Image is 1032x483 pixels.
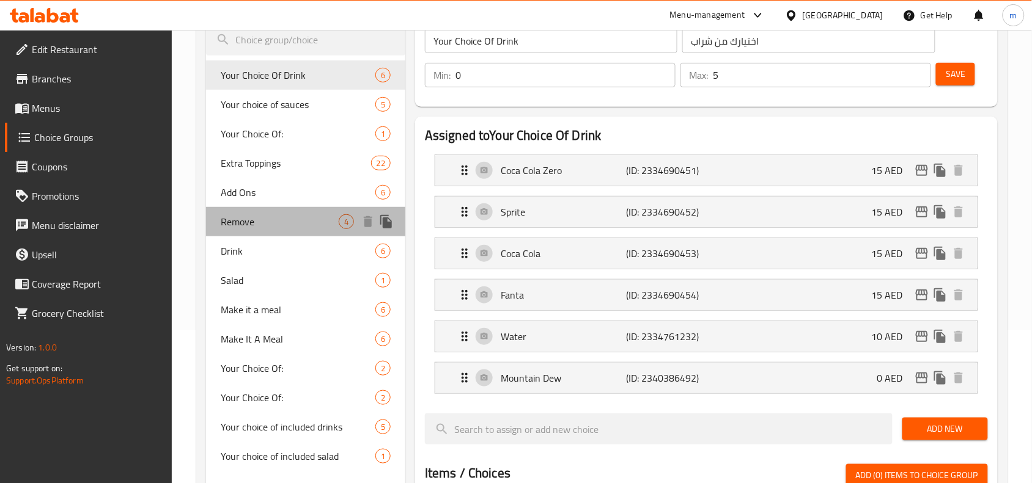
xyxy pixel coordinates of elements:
span: Menus [32,101,163,115]
span: Your Choice Of: [221,390,375,405]
div: Remove4deleteduplicate [206,207,405,236]
h2: Items / Choices [425,464,510,482]
button: duplicate [931,203,949,221]
p: Coca Cola [501,246,626,261]
p: (ID: 2334690452) [626,205,710,219]
span: Menu disclaimer [32,218,163,233]
button: edit [913,161,931,180]
button: edit [913,369,931,387]
span: Drink [221,244,375,258]
a: Promotions [5,181,172,211]
div: Choices [375,302,391,317]
div: Your choice of included salad1 [206,441,405,471]
div: Choices [375,68,391,82]
a: Branches [5,64,172,93]
div: Make it a meal6 [206,295,405,324]
button: Save [936,63,975,85]
p: Coca Cola Zero [501,163,626,178]
div: Extra Toppings22 [206,148,405,178]
p: Max: [689,68,708,82]
div: [GEOGRAPHIC_DATA] [803,9,883,22]
div: Expand [435,238,978,269]
button: delete [949,244,968,263]
div: Expand [435,155,978,186]
span: 1 [376,128,390,140]
span: 5 [376,99,390,111]
span: m [1010,9,1017,22]
span: Version: [6,340,36,355]
p: 15 AED [872,288,913,302]
p: (ID: 2340386492) [626,371,710,385]
span: Promotions [32,189,163,203]
li: Expand [425,357,988,399]
div: Choices [375,244,391,258]
button: edit [913,286,931,304]
div: Expand [435,321,978,352]
button: delete [949,369,968,387]
span: Make it a meal [221,302,375,317]
button: delete [949,203,968,221]
p: 0 AED [877,371,913,385]
span: Make It A Meal [221,332,375,346]
div: Choices [375,332,391,346]
div: Your choice of sauces5 [206,90,405,119]
span: Your choice of included salad [221,449,375,463]
p: Mountain Dew [501,371,626,385]
div: Expand [435,197,978,227]
span: Your Choice Of Drink [221,68,375,82]
span: Coverage Report [32,277,163,291]
a: Edit Restaurant [5,35,172,64]
span: 1.0.0 [38,340,57,355]
span: Get support on: [6,360,62,376]
div: Choices [375,126,391,141]
li: Expand [425,274,988,316]
div: Salad1 [206,266,405,295]
span: Edit Restaurant [32,42,163,57]
div: Expand [435,280,978,310]
div: Choices [375,390,391,405]
span: Add New [912,421,978,437]
input: search [206,24,405,56]
div: Choices [375,97,391,112]
div: Add Ons6 [206,178,405,207]
button: edit [913,327,931,346]
div: Your Choice Of:1 [206,119,405,148]
p: Fanta [501,288,626,302]
div: Choices [371,156,391,170]
span: Grocery Checklist [32,306,163,321]
span: 6 [376,304,390,316]
a: Choice Groups [5,123,172,152]
span: Your choice of included drinks [221,419,375,434]
p: Water [501,329,626,344]
p: (ID: 2334690451) [626,163,710,178]
div: Your Choice Of:2 [206,354,405,383]
button: duplicate [377,212,396,231]
button: duplicate [931,327,949,346]
button: delete [949,327,968,346]
button: delete [359,212,377,231]
button: duplicate [931,244,949,263]
div: Choices [375,361,391,376]
div: Your Choice Of:2 [206,383,405,412]
span: 2 [376,392,390,404]
div: Choices [375,419,391,434]
button: edit [913,203,931,221]
a: Menus [5,93,172,123]
span: Coupons [32,159,163,174]
a: Upsell [5,240,172,269]
p: 15 AED [872,205,913,219]
button: duplicate [931,161,949,180]
span: 4 [339,216,353,228]
span: Extra Toppings [221,156,370,170]
h2: Assigned to Your Choice Of Drink [425,126,988,145]
a: Coverage Report [5,269,172,299]
div: Menu-management [670,8,745,23]
li: Expand [425,233,988,274]
span: 1 [376,275,390,286]
li: Expand [425,150,988,191]
a: Menu disclaimer [5,211,172,240]
span: 6 [376,70,390,81]
span: Branches [32,71,163,86]
span: Add Ons [221,185,375,200]
span: Upsell [32,247,163,262]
